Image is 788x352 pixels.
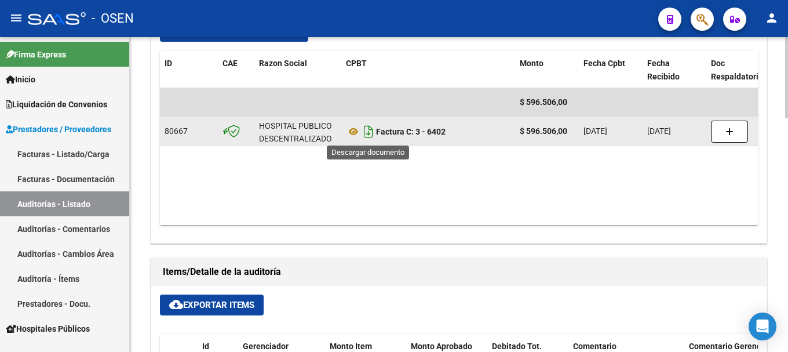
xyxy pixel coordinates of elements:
span: Hospitales Públicos [6,322,90,335]
mat-icon: menu [9,11,23,25]
datatable-header-cell: CPBT [341,51,515,89]
span: Monto Item [330,342,372,351]
span: Comentario Gerenciador [689,342,780,351]
span: CAE [222,59,238,68]
strong: Factura C: 3 - 6402 [376,127,446,136]
mat-icon: cloud_download [169,297,183,311]
datatable-header-cell: CAE [218,51,254,89]
span: Inicio [6,73,35,86]
span: - OSEN [92,6,134,31]
datatable-header-cell: Fecha Cpbt [579,51,643,89]
span: Fecha Cpbt [583,59,625,68]
span: Monto [520,59,543,68]
span: Prestadores / Proveedores [6,123,111,136]
span: Comentario [573,342,616,351]
mat-icon: person [765,11,779,25]
span: [DATE] [647,126,671,136]
span: 80667 [165,126,188,136]
h1: Items/Detalle de la auditoría [163,263,755,281]
div: Open Intercom Messenger [749,313,776,340]
strong: $ 596.506,00 [520,126,567,136]
datatable-header-cell: Razon Social [254,51,341,89]
span: Firma Express [6,48,66,61]
datatable-header-cell: Fecha Recibido [643,51,706,89]
datatable-header-cell: Doc Respaldatoria [706,51,776,89]
span: Razon Social [259,59,307,68]
span: Exportar Items [169,300,254,310]
span: Gerenciador [243,342,289,351]
div: HOSPITAL PUBLICO DESCENTRALIZADO [PERSON_NAME] [259,119,337,159]
datatable-header-cell: ID [160,51,218,89]
i: Descargar documento [361,122,376,141]
datatable-header-cell: Monto [515,51,579,89]
span: Liquidación de Convenios [6,98,107,111]
span: Monto Aprobado [411,342,472,351]
span: $ 596.506,00 [520,97,567,107]
span: Doc Respaldatoria [711,59,763,81]
span: Fecha Recibido [647,59,680,81]
span: Debitado Tot. [492,342,542,351]
button: Exportar Items [160,295,264,315]
span: CPBT [346,59,367,68]
span: Id [202,342,209,351]
span: ID [165,59,172,68]
span: [DATE] [583,126,607,136]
